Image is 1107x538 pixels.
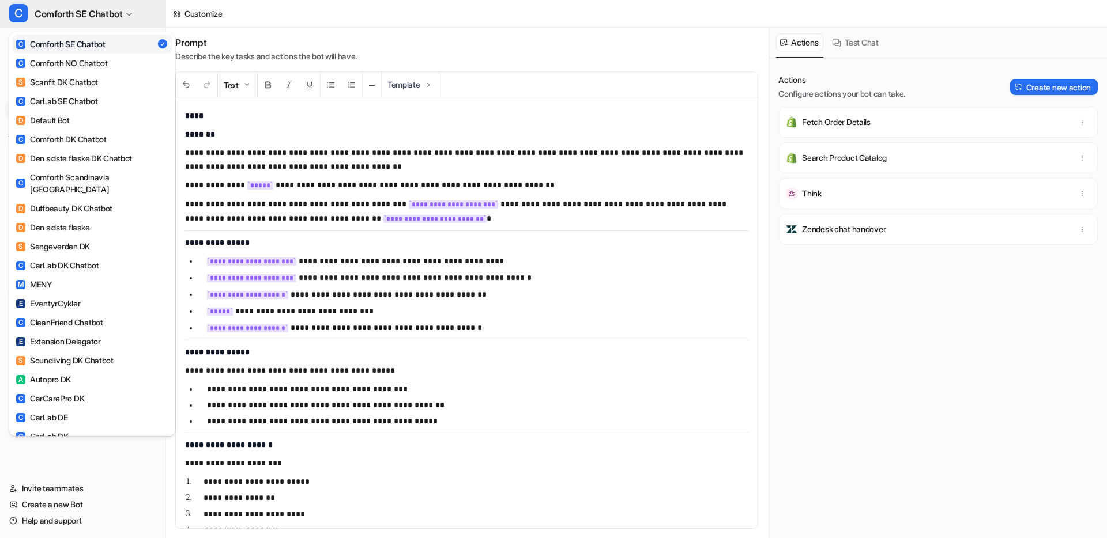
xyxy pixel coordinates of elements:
[16,392,84,404] div: CarCarePro DK
[16,373,71,385] div: Autopro DK
[16,152,132,164] div: Den sidste flaske DK Chatbot
[16,57,108,69] div: Comforth NO Chatbot
[16,204,25,213] span: D
[16,259,99,271] div: CarLab DK Chatbot
[9,4,28,22] span: C
[16,318,25,327] span: C
[16,240,90,252] div: Sengeverden DK
[16,375,25,384] span: A
[16,297,80,309] div: EventyrCykler
[16,223,25,232] span: D
[16,59,25,68] span: C
[16,135,25,144] span: C
[16,116,25,125] span: D
[16,78,25,87] span: S
[16,114,70,126] div: Default Bot
[16,202,112,214] div: Duffbeauty DK Chatbot
[16,261,25,270] span: C
[16,221,89,233] div: Den sidste flaske
[16,40,25,49] span: C
[16,171,168,195] div: Comforth Scandinavia [GEOGRAPHIC_DATA]
[16,337,25,346] span: E
[16,394,25,403] span: C
[16,413,25,422] span: C
[16,354,114,366] div: Soundliving DK Chatbot
[16,278,52,290] div: MENY
[16,356,25,365] span: S
[16,411,67,423] div: CarLab DE
[16,95,97,107] div: CarLab SE Chatbot
[16,335,101,347] div: Extension Delegator
[16,133,107,145] div: Comforth DK Chatbot
[9,32,175,436] div: CComforth SE Chatbot
[16,280,25,289] span: M
[16,430,68,442] div: CarLab DK
[16,97,25,106] span: C
[35,6,122,22] span: Comforth SE Chatbot
[16,38,106,50] div: Comforth SE Chatbot
[16,242,25,251] span: S
[16,299,25,308] span: E
[16,316,103,328] div: CleanFriend Chatbot
[16,432,25,441] span: C
[16,76,98,88] div: Scanfit DK Chatbot
[16,179,25,188] span: C
[16,154,25,163] span: D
